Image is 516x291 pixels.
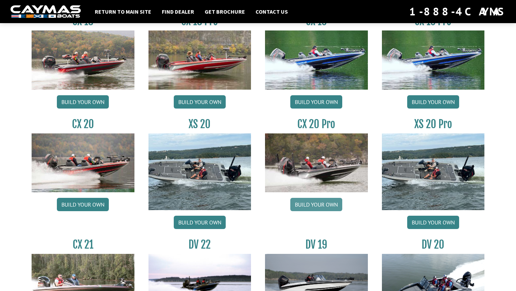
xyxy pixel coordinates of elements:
h3: CX 20 Pro [265,118,368,131]
a: Contact Us [252,7,291,16]
a: Build your own [290,198,342,211]
a: Build your own [407,216,459,229]
a: Return to main site [91,7,155,16]
a: Build your own [174,95,226,109]
img: XS_20_resized.jpg [148,133,251,210]
img: CX-18SS_thumbnail.jpg [148,30,251,89]
a: Build your own [57,95,109,109]
h3: CX 20 [32,118,134,131]
h3: DV 19 [265,238,368,251]
img: white-logo-c9c8dbefe5ff5ceceb0f0178aa75bf4bb51f6bca0971e226c86eb53dfe498488.png [11,5,81,18]
img: CX19_thumbnail.jpg [265,30,368,89]
img: CX19_thumbnail.jpg [382,30,485,89]
a: Build your own [57,198,109,211]
a: Build your own [174,216,226,229]
a: Build your own [407,95,459,109]
h3: DV 22 [148,238,251,251]
h3: CX 21 [32,238,134,251]
h3: XS 20 Pro [382,118,485,131]
a: Find Dealer [158,7,198,16]
img: CX-20_thumbnail.jpg [32,133,134,192]
a: Build your own [290,95,342,109]
img: XS_20_resized.jpg [382,133,485,210]
h3: XS 20 [148,118,251,131]
a: Get Brochure [201,7,249,16]
img: CX-20Pro_thumbnail.jpg [265,133,368,192]
img: CX-18S_thumbnail.jpg [32,30,134,89]
div: 1-888-4CAYMAS [409,4,505,19]
h3: DV 20 [382,238,485,251]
